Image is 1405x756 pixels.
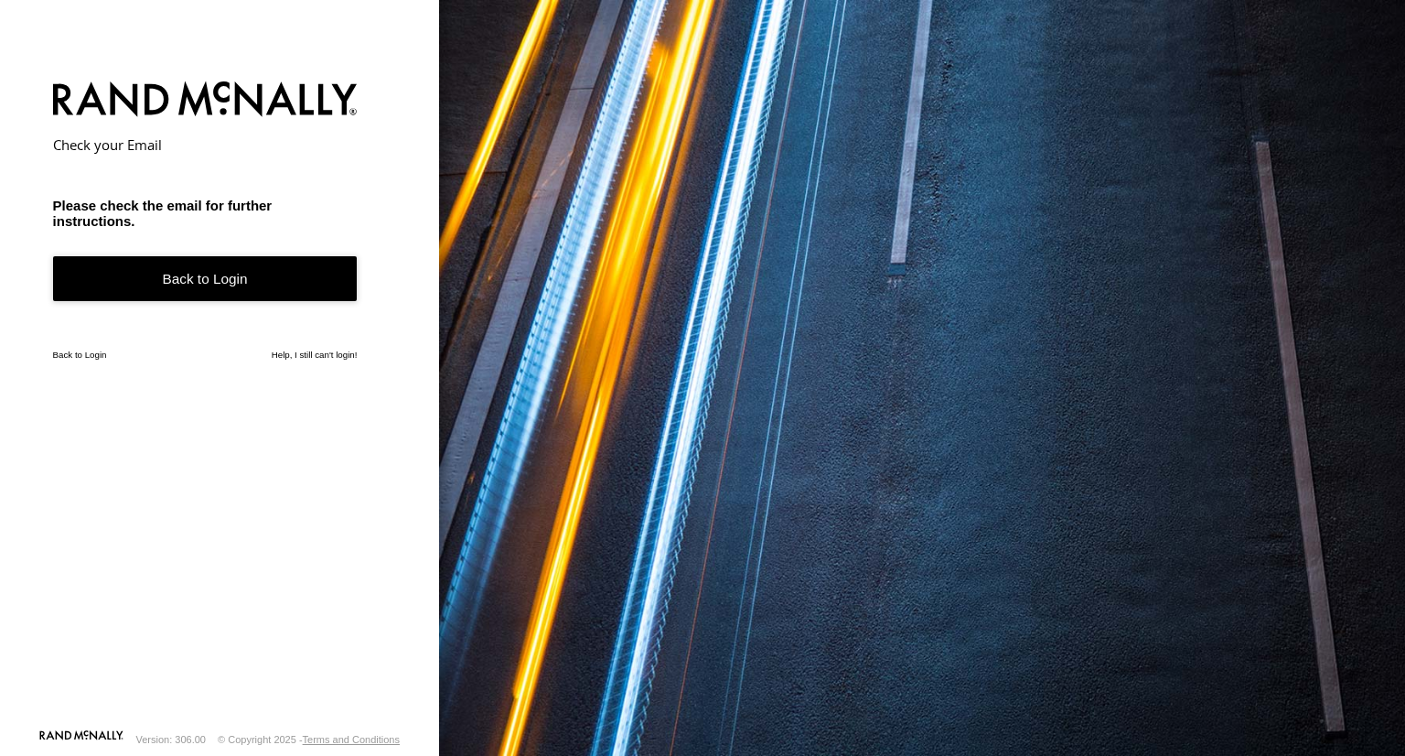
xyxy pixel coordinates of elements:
h2: Check your Email [53,135,358,154]
img: Rand McNally [53,78,358,124]
a: Terms and Conditions [303,734,400,745]
a: Visit our Website [39,730,123,749]
a: Help, I still can't login! [272,350,358,360]
div: © Copyright 2025 - [218,734,400,745]
div: Version: 306.00 [136,734,206,745]
a: Back to Login [53,350,107,360]
h3: Please check the email for further instructions. [53,198,358,229]
a: Back to Login [53,256,358,301]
